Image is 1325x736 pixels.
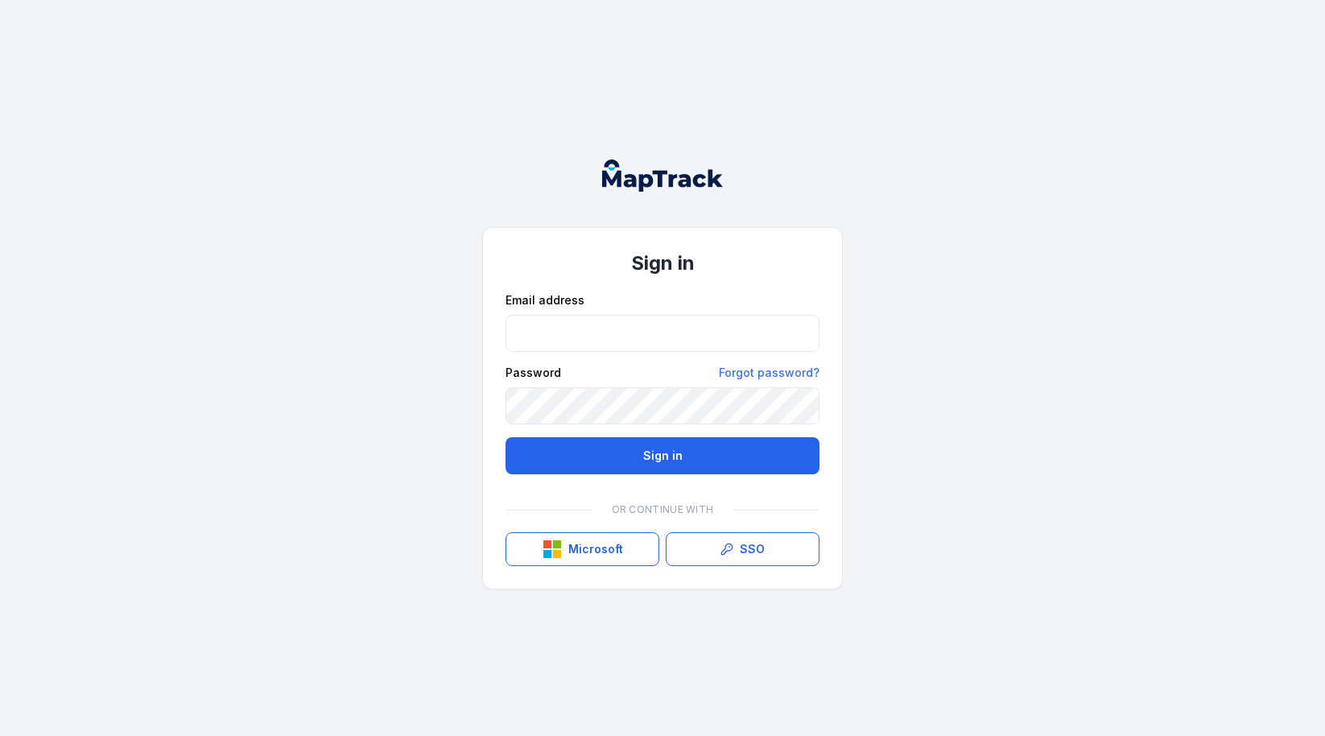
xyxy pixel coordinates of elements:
h1: Sign in [506,250,819,276]
a: Forgot password? [719,365,819,381]
label: Password [506,365,561,381]
div: Or continue with [506,494,819,526]
a: SSO [666,532,819,566]
nav: Global [576,159,749,192]
button: Sign in [506,437,819,474]
button: Microsoft [506,532,659,566]
label: Email address [506,292,584,308]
